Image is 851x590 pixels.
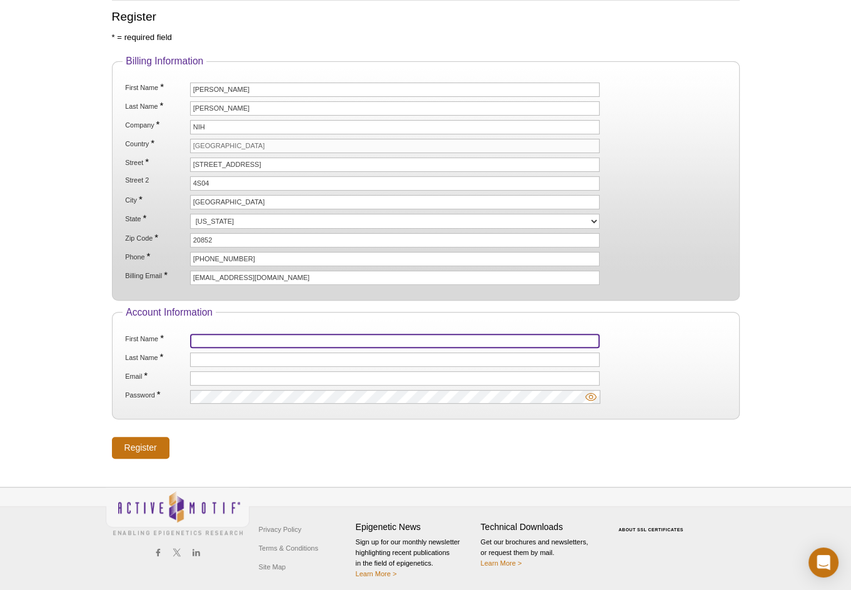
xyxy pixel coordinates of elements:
[124,252,188,261] label: Phone
[124,101,188,111] label: Last Name
[124,82,188,92] label: First Name
[606,509,700,537] table: Click to Verify - This site chose Symantec SSL for secure e-commerce and confidential communicati...
[112,437,169,459] input: Register
[356,522,475,532] h4: Epigenetic News
[481,559,522,567] a: Learn More >
[124,352,188,362] label: Last Name
[124,371,188,381] label: Email
[124,233,188,242] label: Zip Code
[356,570,397,577] a: Learn More >
[256,539,321,557] a: Terms & Conditions
[124,176,188,184] label: Street 2
[123,307,216,318] legend: Account Information
[124,195,188,204] label: City
[112,11,740,22] h2: Register
[256,557,289,576] a: Site Map
[124,214,188,223] label: State
[356,537,475,579] p: Sign up for our monthly newsletter highlighting recent publications in the field of epigenetics.
[112,32,740,43] p: * = required field
[618,527,683,532] a: ABOUT SSL CERTIFICATES
[124,120,188,129] label: Company
[585,391,597,402] img: password-eye.svg
[481,522,600,532] h4: Technical Downloads
[481,537,600,569] p: Get our brochures and newsletters, or request them by mail.
[124,157,188,167] label: Street
[808,547,838,577] div: Open Intercom Messenger
[124,334,188,343] label: First Name
[256,520,305,539] a: Privacy Policy
[124,271,188,280] label: Billing Email
[124,390,188,399] label: Password
[124,139,188,148] label: Country
[106,487,249,538] img: Active Motif,
[123,56,206,67] legend: Billing Information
